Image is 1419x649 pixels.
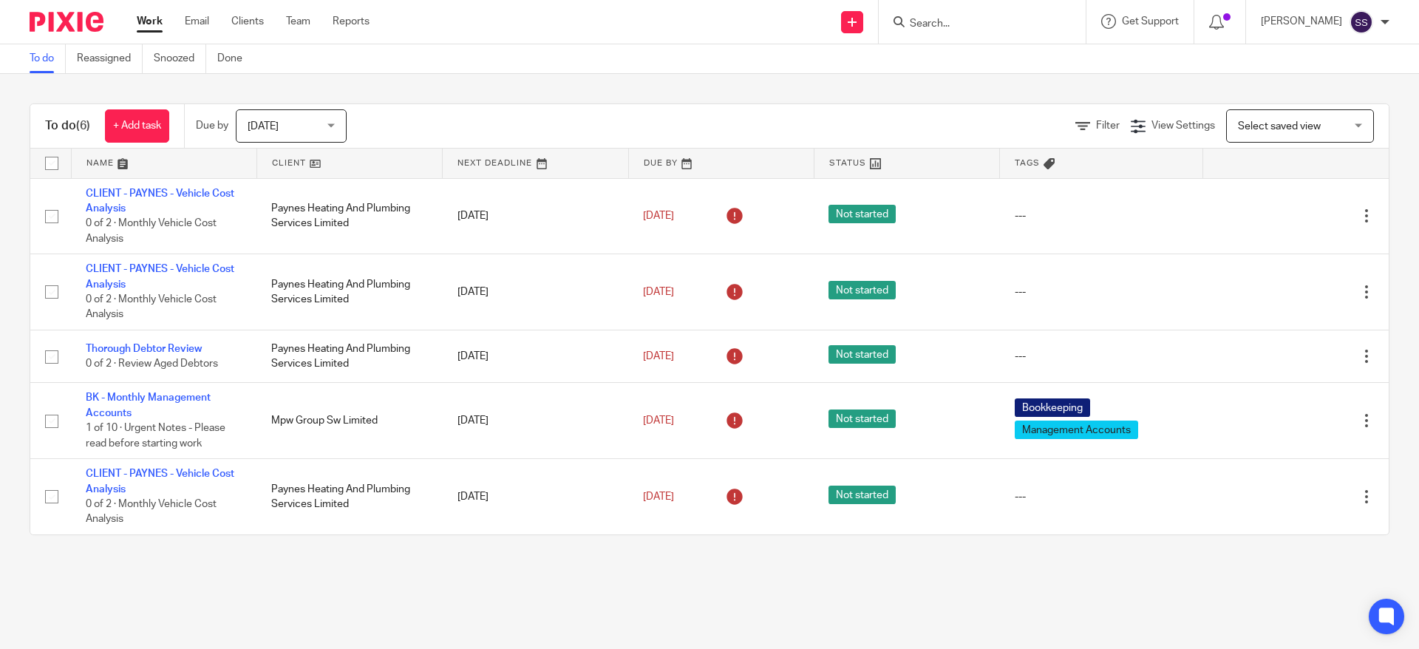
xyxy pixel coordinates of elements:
a: Clients [231,14,264,29]
span: Management Accounts [1015,421,1138,439]
span: 0 of 2 · Monthly Vehicle Cost Analysis [86,499,217,525]
td: [DATE] [443,383,628,459]
span: Not started [828,486,896,504]
a: Reports [333,14,370,29]
p: [PERSON_NAME] [1261,14,1342,29]
span: Bookkeeping [1015,398,1090,417]
span: 1 of 10 · Urgent Notes - Please read before starting work [86,423,225,449]
span: View Settings [1151,120,1215,131]
a: + Add task [105,109,169,143]
a: Snoozed [154,44,206,73]
td: Paynes Heating And Plumbing Services Limited [256,178,442,254]
a: Email [185,14,209,29]
td: [DATE] [443,178,628,254]
a: Work [137,14,163,29]
td: Paynes Heating And Plumbing Services Limited [256,254,442,330]
span: 0 of 2 · Review Aged Debtors [86,359,218,369]
h1: To do [45,118,90,134]
a: CLIENT - PAYNES - Vehicle Cost Analysis [86,264,234,289]
span: Select saved view [1238,121,1321,132]
span: [DATE] [643,351,674,361]
div: --- [1015,349,1188,364]
img: svg%3E [1350,10,1373,34]
a: To do [30,44,66,73]
a: CLIENT - PAYNES - Vehicle Cost Analysis [86,188,234,214]
span: [DATE] [643,211,674,221]
span: [DATE] [643,492,674,502]
input: Search [908,18,1041,31]
a: CLIENT - PAYNES - Vehicle Cost Analysis [86,469,234,494]
a: Thorough Debtor Review [86,344,202,354]
span: Tags [1015,159,1040,167]
span: Not started [828,205,896,223]
a: BK - Monthly Management Accounts [86,393,211,418]
a: Reassigned [77,44,143,73]
span: [DATE] [643,415,674,426]
span: Not started [828,281,896,299]
div: --- [1015,285,1188,299]
td: [DATE] [443,459,628,534]
td: [DATE] [443,254,628,330]
td: Mpw Group Sw Limited [256,383,442,459]
div: --- [1015,489,1188,504]
td: Paynes Heating And Plumbing Services Limited [256,459,442,534]
p: Due by [196,118,228,133]
span: [DATE] [643,287,674,297]
a: Done [217,44,253,73]
div: --- [1015,208,1188,223]
span: (6) [76,120,90,132]
td: Paynes Heating And Plumbing Services Limited [256,330,442,383]
span: Filter [1096,120,1120,131]
img: Pixie [30,12,103,32]
span: 0 of 2 · Monthly Vehicle Cost Analysis [86,218,217,244]
span: 0 of 2 · Monthly Vehicle Cost Analysis [86,294,217,320]
span: Not started [828,345,896,364]
td: [DATE] [443,330,628,383]
span: [DATE] [248,121,279,132]
span: Get Support [1122,16,1179,27]
span: Not started [828,410,896,428]
a: Team [286,14,310,29]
